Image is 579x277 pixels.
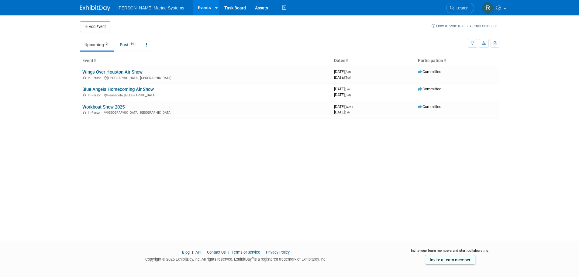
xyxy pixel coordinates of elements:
[332,56,415,66] th: Dates
[334,104,354,109] span: [DATE]
[82,104,125,110] a: Workboat Show 2025
[115,39,140,50] a: Past14
[345,70,351,74] span: (Sat)
[261,250,265,254] span: |
[345,76,351,79] span: (Sun)
[83,111,86,114] img: In-Person Event
[345,111,350,114] span: (Fri)
[334,92,351,97] span: [DATE]
[432,24,499,28] a: How to sync to an external calendar...
[80,39,114,50] a: Upcoming3
[82,75,329,80] div: [GEOGRAPHIC_DATA], [GEOGRAPHIC_DATA]
[80,56,332,66] th: Event
[88,93,103,97] span: In-Person
[207,250,226,254] a: Contact Us
[266,250,290,254] a: Privacy Policy
[80,21,110,32] button: Add Event
[353,104,354,109] span: -
[334,110,350,114] span: [DATE]
[202,250,206,254] span: |
[129,42,136,46] span: 14
[334,75,351,80] span: [DATE]
[82,92,329,97] div: Pensacola, [GEOGRAPHIC_DATA]
[425,255,475,265] a: Invite a team member
[345,58,348,63] a: Sort by Start Date
[191,250,195,254] span: |
[227,250,231,254] span: |
[83,93,86,96] img: In-Person Event
[195,250,201,254] a: API
[454,6,468,10] span: Search
[418,104,441,109] span: Committed
[345,88,350,91] span: (Fri)
[118,5,184,10] span: [PERSON_NAME] Marine Systems
[104,42,109,46] span: 3
[80,255,392,262] div: Copyright © 2025 ExhibitDay, Inc. All rights reserved. ExhibitDay is a registered trademark of Ex...
[443,58,446,63] a: Sort by Participation Type
[83,76,86,79] img: In-Person Event
[82,110,329,115] div: [GEOGRAPHIC_DATA], [GEOGRAPHIC_DATA]
[418,87,441,91] span: Committed
[82,69,143,75] a: Wings Over Houston Air Show
[482,2,494,14] img: Rachel Howard
[82,87,154,92] a: Blue Angels Homecoming Air Show
[418,69,441,74] span: Committed
[401,248,499,257] div: Invite your team members and start collaborating:
[334,87,351,91] span: [DATE]
[350,87,351,91] span: -
[345,93,351,97] span: (Sat)
[252,256,254,260] sup: ®
[232,250,260,254] a: Terms of Service
[334,69,353,74] span: [DATE]
[88,111,103,115] span: In-Person
[182,250,190,254] a: Blog
[93,58,96,63] a: Sort by Event Name
[446,3,474,13] a: Search
[80,5,110,11] img: ExhibitDay
[345,105,353,109] span: (Wed)
[88,76,103,80] span: In-Person
[415,56,499,66] th: Participation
